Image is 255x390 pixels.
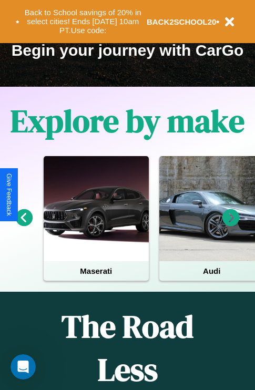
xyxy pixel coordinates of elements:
h1: Explore by make [11,99,244,142]
iframe: Intercom live chat [11,354,36,379]
b: BACK2SCHOOL20 [147,17,217,26]
div: Give Feedback [5,173,13,216]
h4: Maserati [44,261,149,281]
button: Back to School savings of 20% in select cities! Ends [DATE] 10am PT.Use code: [19,5,147,38]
